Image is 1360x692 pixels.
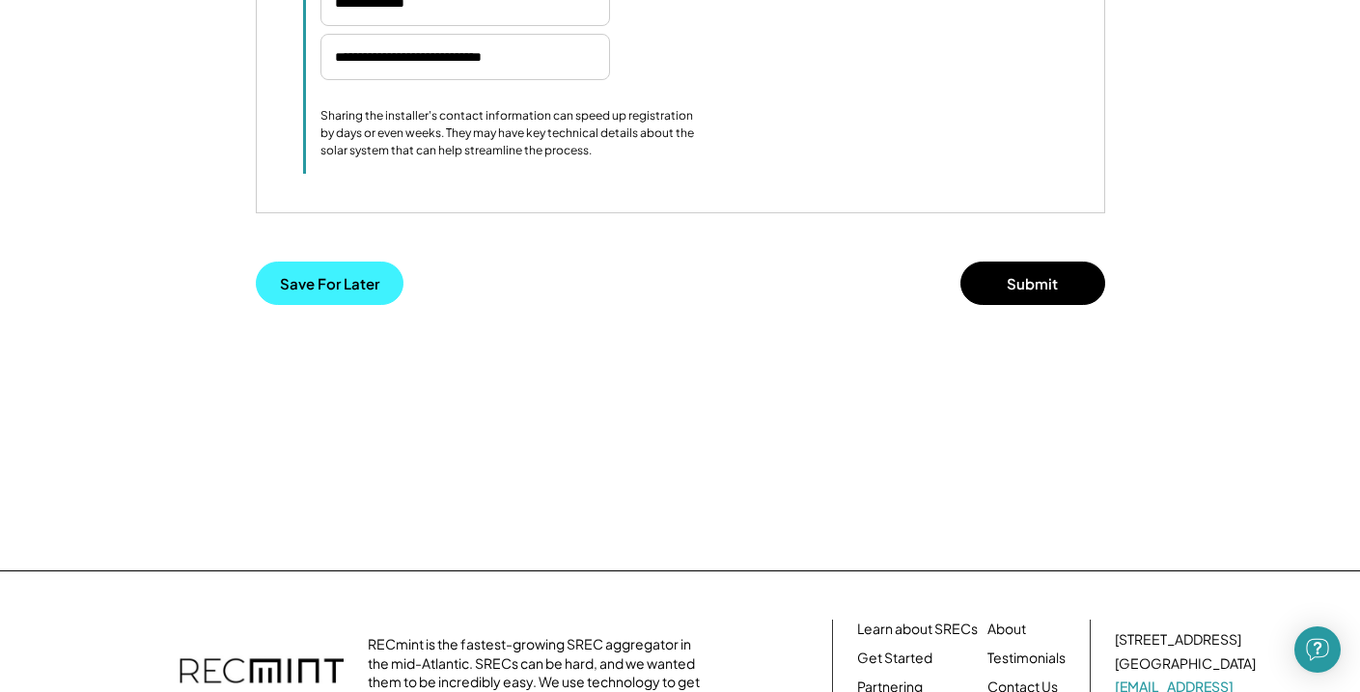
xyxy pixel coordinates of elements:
div: Open Intercom Messenger [1294,626,1341,673]
a: Learn about SRECs [857,620,978,639]
a: About [987,620,1026,639]
div: Sharing the installer's contact information can speed up registration by days or even weeks. They... [320,107,697,159]
div: [STREET_ADDRESS] [1115,630,1241,650]
button: Save For Later [256,262,403,305]
a: Get Started [857,649,932,668]
div: [GEOGRAPHIC_DATA] [1115,654,1256,674]
a: Testimonials [987,649,1066,668]
button: Submit [960,262,1105,305]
